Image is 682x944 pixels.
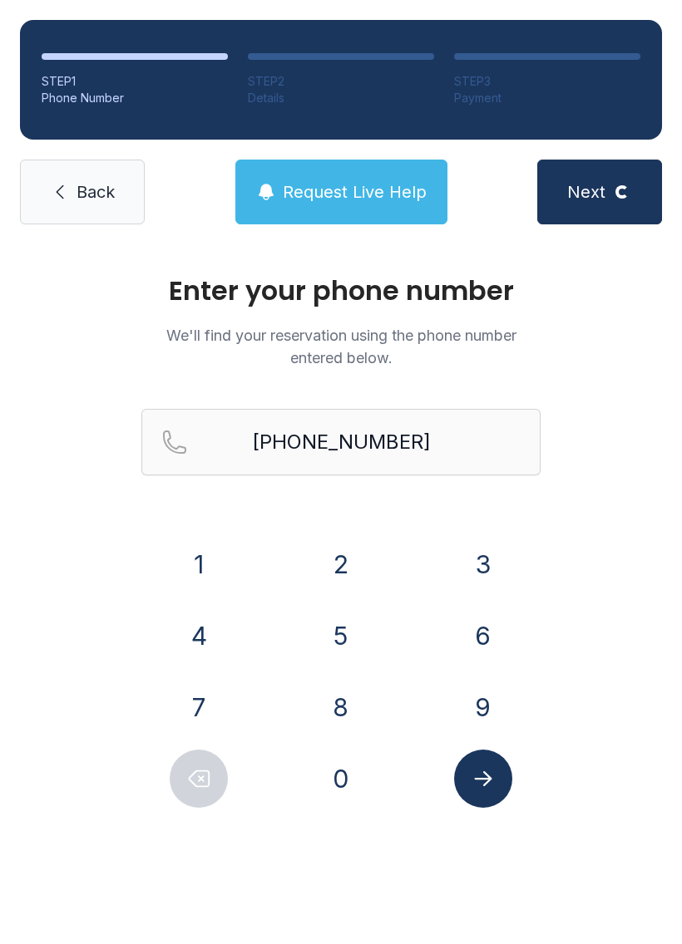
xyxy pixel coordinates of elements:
[454,678,512,736] button: 9
[567,180,605,204] span: Next
[312,678,370,736] button: 8
[77,180,115,204] span: Back
[454,535,512,593] button: 3
[312,750,370,808] button: 0
[170,535,228,593] button: 1
[454,607,512,665] button: 6
[312,535,370,593] button: 2
[248,73,434,90] div: STEP 2
[141,324,541,369] p: We'll find your reservation using the phone number entered below.
[42,90,228,106] div: Phone Number
[283,180,427,204] span: Request Live Help
[454,750,512,808] button: Submit lookup form
[454,73,640,90] div: STEP 3
[454,90,640,106] div: Payment
[170,750,228,808] button: Delete number
[248,90,434,106] div: Details
[170,607,228,665] button: 4
[42,73,228,90] div: STEP 1
[170,678,228,736] button: 7
[141,278,541,304] h1: Enter your phone number
[312,607,370,665] button: 5
[141,409,541,475] input: Reservation phone number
